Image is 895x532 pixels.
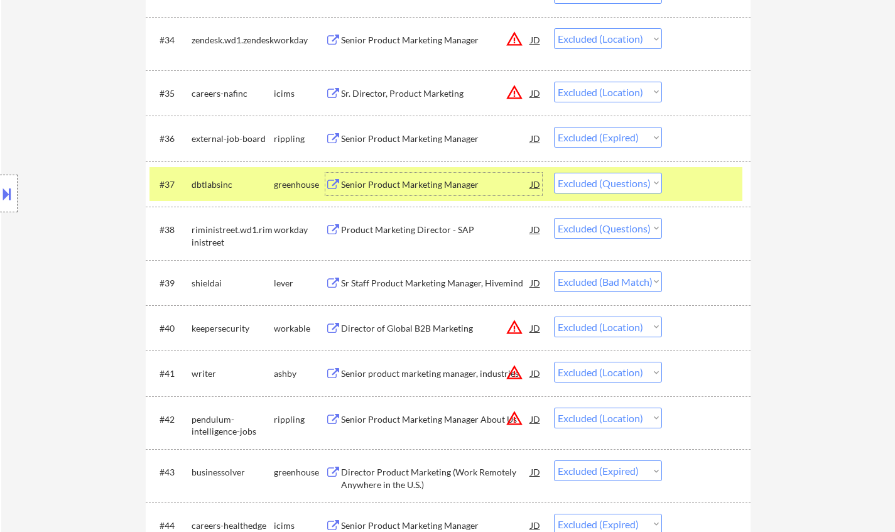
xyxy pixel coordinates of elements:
[160,34,182,46] div: #34
[506,30,523,48] button: warning_amber
[341,87,531,100] div: Sr. Director, Product Marketing
[506,364,523,381] button: warning_amber
[529,271,542,294] div: JD
[192,367,274,380] div: writer
[506,84,523,101] button: warning_amber
[529,362,542,384] div: JD
[341,413,531,426] div: Senior Product Marketing Manager About Us
[341,224,531,236] div: Product Marketing Director - SAP
[341,178,531,191] div: Senior Product Marketing Manager
[274,178,325,191] div: greenhouse
[341,367,531,380] div: Senior product marketing manager, industries
[160,367,182,380] div: #41
[529,28,542,51] div: JD
[341,322,531,335] div: Director of Global B2B Marketing
[160,322,182,335] div: #40
[192,87,274,100] div: careers-nafinc
[274,413,325,426] div: rippling
[529,408,542,430] div: JD
[506,410,523,427] button: warning_amber
[341,34,531,46] div: Senior Product Marketing Manager
[192,34,274,46] div: zendesk.wd1.zendesk
[341,277,531,290] div: Sr Staff Product Marketing Manager, Hivemind
[192,519,274,532] div: careers-healthedge
[192,413,274,438] div: pendulum-intelligence-jobs
[274,367,325,380] div: ashby
[274,133,325,145] div: rippling
[529,317,542,339] div: JD
[274,277,325,290] div: lever
[274,34,325,46] div: workday
[192,322,274,335] div: keepersecurity
[192,224,274,248] div: riministreet.wd1.riministreet
[192,466,274,479] div: businessolver
[529,82,542,104] div: JD
[192,178,274,191] div: dbtlabsinc
[160,519,182,532] div: #44
[529,127,542,149] div: JD
[274,224,325,236] div: workday
[341,519,531,532] div: Senior Product Marketing Manager
[529,460,542,483] div: JD
[274,322,325,335] div: workable
[529,218,542,241] div: JD
[341,466,531,491] div: Director Product Marketing (Work Remotely Anywhere in the U.S.)
[341,133,531,145] div: Senior Product Marketing Manager
[160,413,182,426] div: #42
[506,318,523,336] button: warning_amber
[274,87,325,100] div: icims
[529,173,542,195] div: JD
[274,466,325,479] div: greenhouse
[274,519,325,532] div: icims
[192,277,274,290] div: shieldai
[192,133,274,145] div: external-job-board
[160,466,182,479] div: #43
